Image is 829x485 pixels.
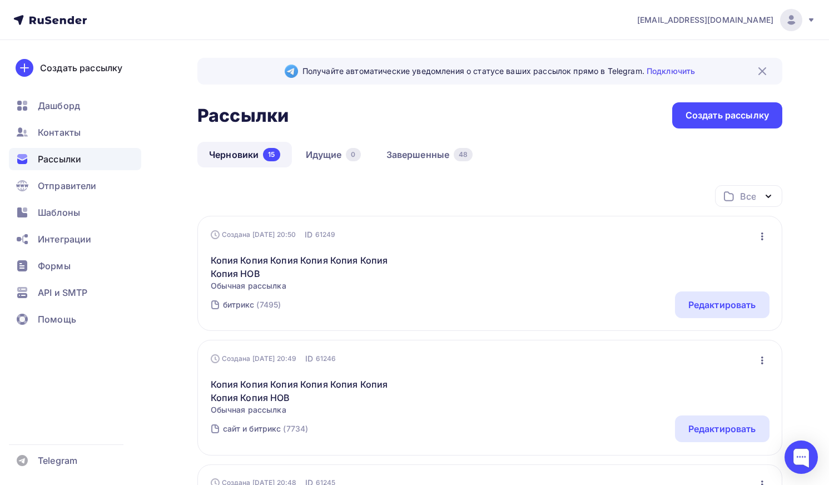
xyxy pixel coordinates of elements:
[38,313,76,326] span: Помощь
[38,126,81,139] span: Контакты
[211,254,401,280] a: Копия Копия Копия Копия Копия Копия Копия НОВ
[38,206,80,219] span: Шаблоны
[222,296,282,314] a: битрикс (7495)
[346,148,360,161] div: 0
[740,190,756,203] div: Все
[715,185,782,207] button: Все
[315,229,336,240] span: 61249
[263,148,280,161] div: 15
[38,259,71,273] span: Формы
[637,9,816,31] a: [EMAIL_ADDRESS][DOMAIN_NAME]
[305,229,312,240] span: ID
[211,354,297,363] div: Создана [DATE] 20:49
[9,201,141,224] a: Шаблоны
[38,179,97,192] span: Отправители
[211,378,401,404] a: Копия Копия Копия Копия Копия Копия Копия Копия НОВ
[9,121,141,143] a: Контакты
[256,299,281,310] div: (7495)
[647,66,695,76] a: Подключить
[197,142,292,167] a: Черновики15
[38,286,87,299] span: API и SMTP
[38,99,80,112] span: Дашборд
[454,148,473,161] div: 48
[9,95,141,117] a: Дашборд
[9,148,141,170] a: Рассылки
[283,423,308,434] div: (7734)
[688,422,756,435] div: Редактировать
[211,230,296,239] div: Создана [DATE] 20:50
[40,61,122,75] div: Создать рассылку
[38,152,81,166] span: Рассылки
[223,423,281,434] div: сайт и битрикс
[316,353,336,364] span: 61246
[211,404,401,415] span: Обычная рассылка
[9,255,141,277] a: Формы
[285,65,298,78] img: Telegram
[223,299,255,310] div: битрикс
[637,14,773,26] span: [EMAIL_ADDRESS][DOMAIN_NAME]
[294,142,373,167] a: Идущие0
[211,280,401,291] span: Обычная рассылка
[688,298,756,311] div: Редактировать
[222,420,310,438] a: сайт и битрикс (7734)
[197,105,289,127] h2: Рассылки
[375,142,485,167] a: Завершенные48
[9,175,141,197] a: Отправители
[305,353,313,364] span: ID
[38,454,77,467] span: Telegram
[38,232,91,246] span: Интеграции
[302,66,695,77] span: Получайте автоматические уведомления о статусе ваших рассылок прямо в Telegram.
[686,109,769,122] div: Создать рассылку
